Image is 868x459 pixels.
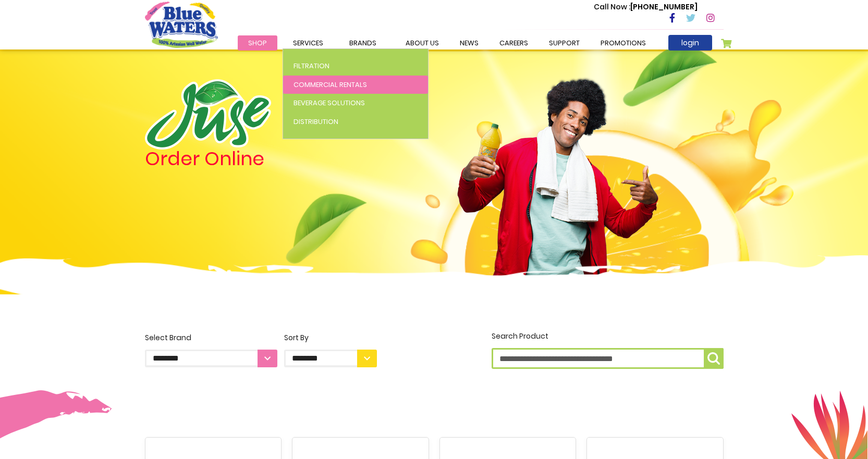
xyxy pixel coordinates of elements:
[395,35,449,51] a: about us
[492,348,724,369] input: Search Product
[294,117,338,127] span: Distribution
[145,350,277,367] select: Select Brand
[284,332,377,343] div: Sort By
[668,35,712,51] a: login
[294,98,365,108] span: Beverage Solutions
[284,350,377,367] select: Sort By
[145,332,277,367] label: Select Brand
[489,35,539,51] a: careers
[456,60,659,283] img: man.png
[590,35,656,51] a: Promotions
[294,61,329,71] span: Filtration
[707,352,720,365] img: search-icon.png
[449,35,489,51] a: News
[349,38,376,48] span: Brands
[492,331,724,369] label: Search Product
[145,2,218,47] a: store logo
[293,38,323,48] span: Services
[704,348,724,369] button: Search Product
[539,35,590,51] a: support
[145,150,377,168] h4: Order Online
[594,2,630,12] span: Call Now :
[145,79,271,150] img: logo
[248,38,267,48] span: Shop
[294,80,367,90] span: Commercial Rentals
[594,2,698,13] p: [PHONE_NUMBER]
